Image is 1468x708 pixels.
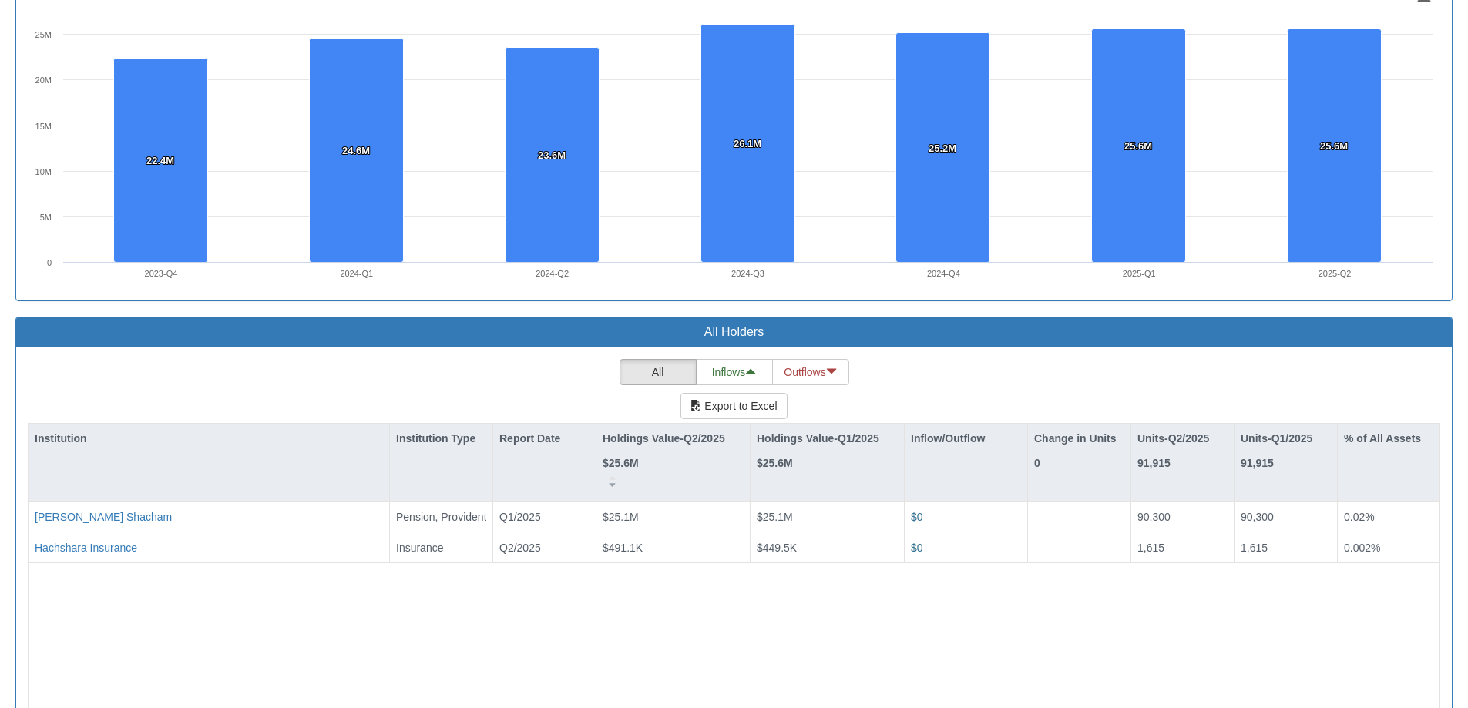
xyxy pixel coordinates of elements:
text: 2024-Q3 [731,269,764,278]
div: Pension, Provident [396,509,486,525]
text: 20M [35,75,52,85]
div: Institution Type [390,424,492,471]
strong: $25.6M [757,457,793,469]
p: Holdings Value-Q1/2025 [757,430,879,447]
div: Q1/2025 [499,509,590,525]
p: Units-Q2/2025 [1137,430,1209,447]
button: Outflows [772,359,849,385]
text: 2024-Q4 [927,269,960,278]
div: 0.02% [1344,509,1433,525]
text: 2023-Q4 [145,269,178,278]
button: Inflows [696,359,773,385]
div: 1,615 [1241,540,1331,555]
span: $0 [911,511,923,523]
div: 90,300 [1137,509,1228,525]
text: 15M [35,122,52,131]
strong: 91,915 [1137,457,1171,469]
span: $491.1K [603,542,643,554]
strong: 91,915 [1241,457,1274,469]
text: 2024-Q2 [536,269,569,278]
text: 10M [35,167,52,176]
text: 2025-Q2 [1319,269,1352,278]
span: $25.1M [757,511,793,523]
tspan: 24.6M [342,145,370,156]
strong: 0 [1034,457,1040,469]
tspan: 22.4M [146,155,174,166]
div: Insurance [396,540,486,555]
div: 0.002% [1344,540,1433,555]
span: $0 [911,542,923,554]
text: 2025-Q1 [1123,269,1156,278]
p: Change in Units [1034,430,1117,447]
tspan: 25.6M [1320,140,1348,152]
button: [PERSON_NAME] Shacham [35,509,172,525]
button: Export to Excel [680,393,787,419]
div: Inflow/Outflow [905,424,1027,453]
p: Units-Q1/2025 [1241,430,1312,447]
text: 0 [47,258,52,267]
div: Institution [29,424,389,453]
span: $25.1M [603,511,639,523]
div: 90,300 [1241,509,1331,525]
tspan: 26.1M [734,138,761,149]
tspan: 25.2M [929,143,956,154]
h3: All Holders [28,325,1440,339]
div: % of All Assets [1338,424,1439,471]
strong: $25.6M [603,457,639,469]
div: Report Date [493,424,596,453]
button: All [620,359,697,385]
span: $449.5K [757,542,797,554]
text: 5M [40,213,52,222]
text: 2024-Q1 [340,269,373,278]
div: Q2/2025 [499,540,590,555]
tspan: 25.6M [1124,140,1152,152]
tspan: 23.6M [538,149,566,161]
p: Holdings Value-Q2/2025 [603,430,725,447]
button: Hachshara Insurance [35,540,137,555]
div: 1,615 [1137,540,1228,555]
text: 25M [35,30,52,39]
